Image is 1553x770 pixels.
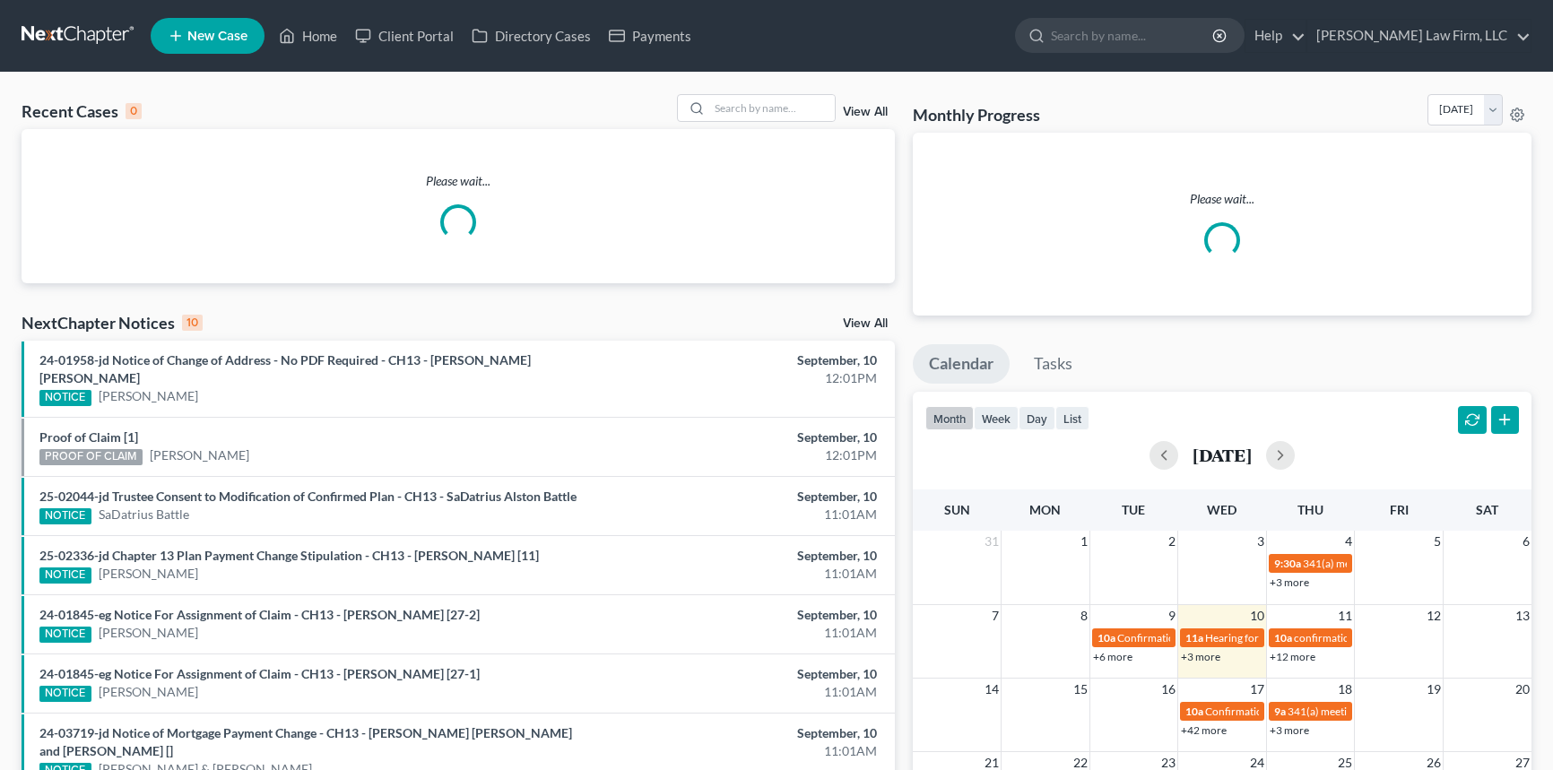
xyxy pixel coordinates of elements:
[150,446,249,464] a: [PERSON_NAME]
[1425,679,1443,700] span: 19
[1255,531,1266,552] span: 3
[600,20,700,52] a: Payments
[1205,705,1410,718] span: Confirmation Hearing for [PERSON_NAME]
[1079,531,1089,552] span: 1
[1185,705,1203,718] span: 10a
[610,742,877,760] div: 11:01AM
[1514,679,1531,700] span: 20
[39,725,572,758] a: 24-03719-jd Notice of Mortgage Payment Change - CH13 - [PERSON_NAME] [PERSON_NAME] and [PERSON_NA...
[39,666,480,681] a: 24-01845-eg Notice For Assignment of Claim - CH13 - [PERSON_NAME] [27-1]
[709,95,835,121] input: Search by name...
[22,312,203,333] div: NextChapter Notices
[610,606,877,624] div: September, 10
[1079,605,1089,627] span: 8
[99,506,189,523] a: SaDatrius Battle
[22,172,895,190] p: Please wait...
[187,30,247,43] span: New Case
[39,548,539,563] a: 25-02336-jd Chapter 13 Plan Payment Change Stipulation - CH13 - [PERSON_NAME] [11]
[39,627,91,643] div: NOTICE
[346,20,463,52] a: Client Portal
[1425,605,1443,627] span: 12
[610,724,877,742] div: September, 10
[126,103,142,119] div: 0
[1055,406,1089,430] button: list
[1167,531,1177,552] span: 2
[39,686,91,702] div: NOTICE
[913,344,1010,384] a: Calendar
[99,565,198,583] a: [PERSON_NAME]
[1294,631,1496,645] span: confirmation hearing for [PERSON_NAME]
[1019,406,1055,430] button: day
[1336,605,1354,627] span: 11
[1297,502,1323,517] span: Thu
[1521,531,1531,552] span: 6
[39,449,143,465] div: PROOF OF CLAIM
[1071,679,1089,700] span: 15
[1245,20,1306,52] a: Help
[610,665,877,683] div: September, 10
[1270,650,1315,663] a: +12 more
[1193,446,1252,464] h2: [DATE]
[39,390,91,406] div: NOTICE
[610,369,877,387] div: 12:01PM
[1336,679,1354,700] span: 18
[1476,502,1498,517] span: Sat
[843,317,888,330] a: View All
[1514,605,1531,627] span: 13
[1117,631,1321,645] span: Confirmation hearing for [PERSON_NAME]
[1185,631,1203,645] span: 11a
[1159,679,1177,700] span: 16
[983,679,1001,700] span: 14
[1274,631,1292,645] span: 10a
[1181,723,1227,737] a: +42 more
[610,547,877,565] div: September, 10
[1307,20,1531,52] a: [PERSON_NAME] Law Firm, LLC
[39,607,480,622] a: 24-01845-eg Notice For Assignment of Claim - CH13 - [PERSON_NAME] [27-2]
[974,406,1019,430] button: week
[610,428,877,446] div: September, 10
[913,104,1040,125] h3: Monthly Progress
[610,624,877,642] div: 11:01AM
[1274,705,1286,718] span: 9a
[610,488,877,506] div: September, 10
[1029,502,1061,517] span: Mon
[22,100,142,122] div: Recent Cases
[990,605,1001,627] span: 7
[270,20,346,52] a: Home
[1303,557,1476,570] span: 341(a) meeting for [PERSON_NAME]
[99,387,198,405] a: [PERSON_NAME]
[39,508,91,524] div: NOTICE
[610,683,877,701] div: 11:01AM
[1167,605,1177,627] span: 9
[925,406,974,430] button: month
[1248,679,1266,700] span: 17
[610,565,877,583] div: 11:01AM
[182,315,203,331] div: 10
[1205,631,1451,645] span: Hearing for [PERSON_NAME] and [PERSON_NAME]
[1098,631,1115,645] span: 10a
[1288,705,1461,718] span: 341(a) meeting for [PERSON_NAME]
[1181,650,1220,663] a: +3 more
[610,506,877,523] div: 11:01AM
[610,446,877,464] div: 12:01PM
[463,20,600,52] a: Directory Cases
[1248,605,1266,627] span: 10
[1122,502,1145,517] span: Tue
[1270,723,1309,737] a: +3 more
[39,489,577,504] a: 25-02044-jd Trustee Consent to Modification of Confirmed Plan - CH13 - SaDatrius Alston Battle
[927,190,1517,208] p: Please wait...
[1390,502,1409,517] span: Fri
[1270,575,1309,589] a: +3 more
[944,502,970,517] span: Sun
[1051,19,1215,52] input: Search by name...
[1093,650,1132,663] a: +6 more
[843,106,888,118] a: View All
[1432,531,1443,552] span: 5
[1207,502,1236,517] span: Wed
[99,683,198,701] a: [PERSON_NAME]
[99,624,198,642] a: [PERSON_NAME]
[1018,344,1089,384] a: Tasks
[39,429,138,445] a: Proof of Claim [1]
[1343,531,1354,552] span: 4
[610,351,877,369] div: September, 10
